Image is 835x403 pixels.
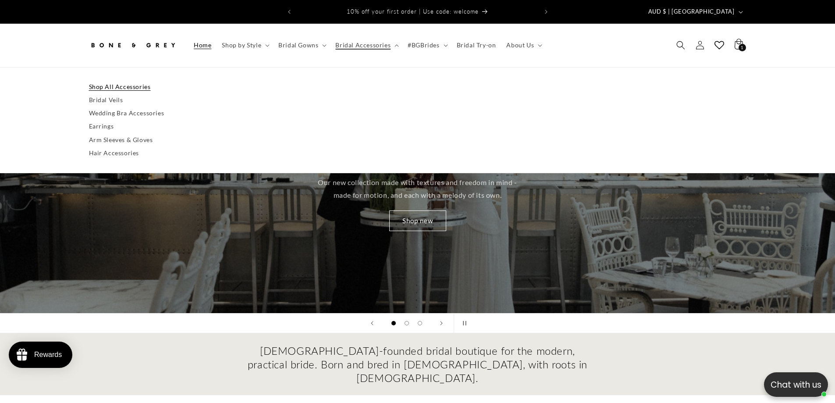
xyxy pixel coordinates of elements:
button: Previous announcement [280,4,299,20]
summary: Search [671,36,690,55]
a: Earrings [89,120,746,133]
span: AUD $ | [GEOGRAPHIC_DATA] [648,7,735,16]
a: Shop All Accessories [89,80,746,93]
h2: [DEMOGRAPHIC_DATA]-founded bridal boutique for the modern, practical bride. Born and bred in [DEM... [247,344,589,385]
button: Open chatbox [764,372,828,397]
button: Load slide 2 of 3 [400,317,413,330]
a: Home [188,36,217,54]
a: Bridal Veils [89,93,746,107]
button: Next announcement [537,4,556,20]
button: AUD $ | [GEOGRAPHIC_DATA] [643,4,746,20]
summary: Bridal Accessories [330,36,402,54]
button: Load slide 3 of 3 [413,317,426,330]
span: #BGBrides [408,41,439,49]
span: Bridal Accessories [335,41,391,49]
span: Bridal Try-on [457,41,496,49]
span: About Us [506,41,534,49]
a: Shop new [389,210,446,231]
a: Arm Sleeves & Gloves [89,133,746,146]
button: Pause slideshow [454,314,473,333]
div: Rewards [34,351,62,359]
span: 10% off your first order | Use code: welcome [347,8,479,15]
summary: About Us [501,36,546,54]
a: Hair Accessories [89,146,746,160]
span: Shop by Style [222,41,261,49]
button: Load slide 1 of 3 [387,317,400,330]
span: 1 [741,44,743,51]
summary: Shop by Style [217,36,273,54]
a: Bone and Grey Bridal [85,32,180,58]
p: Chat with us [764,378,828,391]
button: Previous slide [362,314,382,333]
span: Home [194,41,211,49]
a: Bridal Try-on [451,36,501,54]
img: Bone and Grey Bridal [89,36,177,55]
p: Our new collection made with textures and freedom in mind - made for motion, and each with a melo... [313,176,522,202]
summary: Bridal Gowns [273,36,330,54]
a: Wedding Bra Accessories [89,107,746,120]
button: Next slide [432,314,451,333]
span: Bridal Gowns [278,41,318,49]
summary: #BGBrides [402,36,451,54]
